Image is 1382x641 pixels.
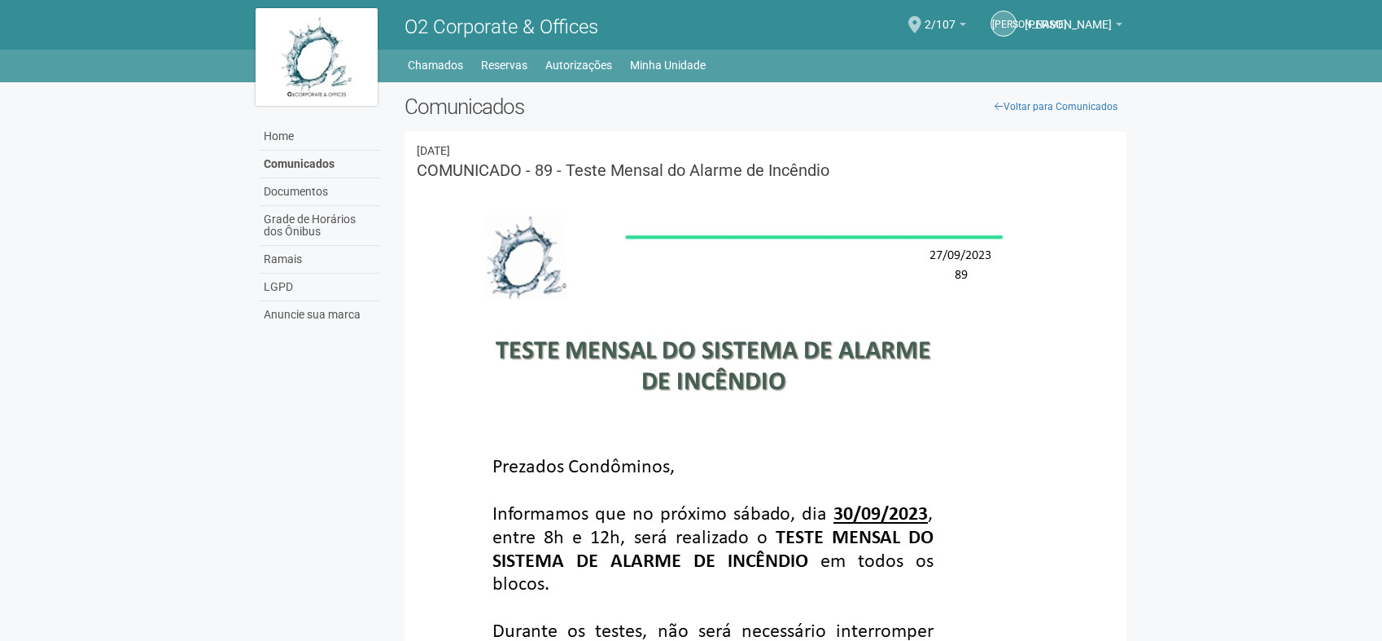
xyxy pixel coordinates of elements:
h3: COMUNICADO - 89 - Teste Mensal do Alarme de Incêndio [417,162,1114,178]
a: [PERSON_NAME] [1025,20,1122,33]
div: 27/09/2023 19:17 [417,143,1114,158]
a: Home [260,123,380,151]
a: Reservas [481,54,527,77]
a: Voltar para Comunicados [986,94,1126,119]
a: [PERSON_NAME] [991,11,1017,37]
span: Juliana Oliveira [1025,2,1112,31]
a: LGPD [260,274,380,301]
img: logo.jpg [256,8,378,106]
a: Documentos [260,178,380,206]
a: Minha Unidade [630,54,706,77]
span: O2 Corporate & Offices [405,15,598,38]
h2: Comunicados [405,94,1126,119]
a: Chamados [408,54,463,77]
a: Anuncie sua marca [260,301,380,328]
a: Grade de Horários dos Ônibus [260,206,380,246]
a: Ramais [260,246,380,274]
a: Comunicados [260,151,380,178]
a: 2/107 [925,20,966,33]
a: Autorizações [545,54,612,77]
span: 2/107 [925,2,956,31]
